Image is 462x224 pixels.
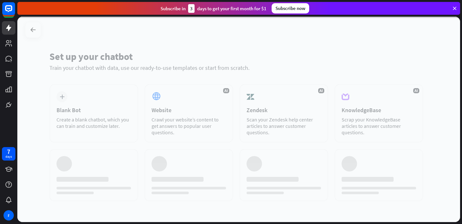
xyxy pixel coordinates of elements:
[4,210,14,220] div: F
[188,4,195,13] div: 3
[161,4,266,13] div: Subscribe in days to get your first month for $1
[7,149,10,154] div: 7
[272,3,309,13] div: Subscribe now
[2,147,15,161] a: 7 days
[5,154,12,159] div: days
